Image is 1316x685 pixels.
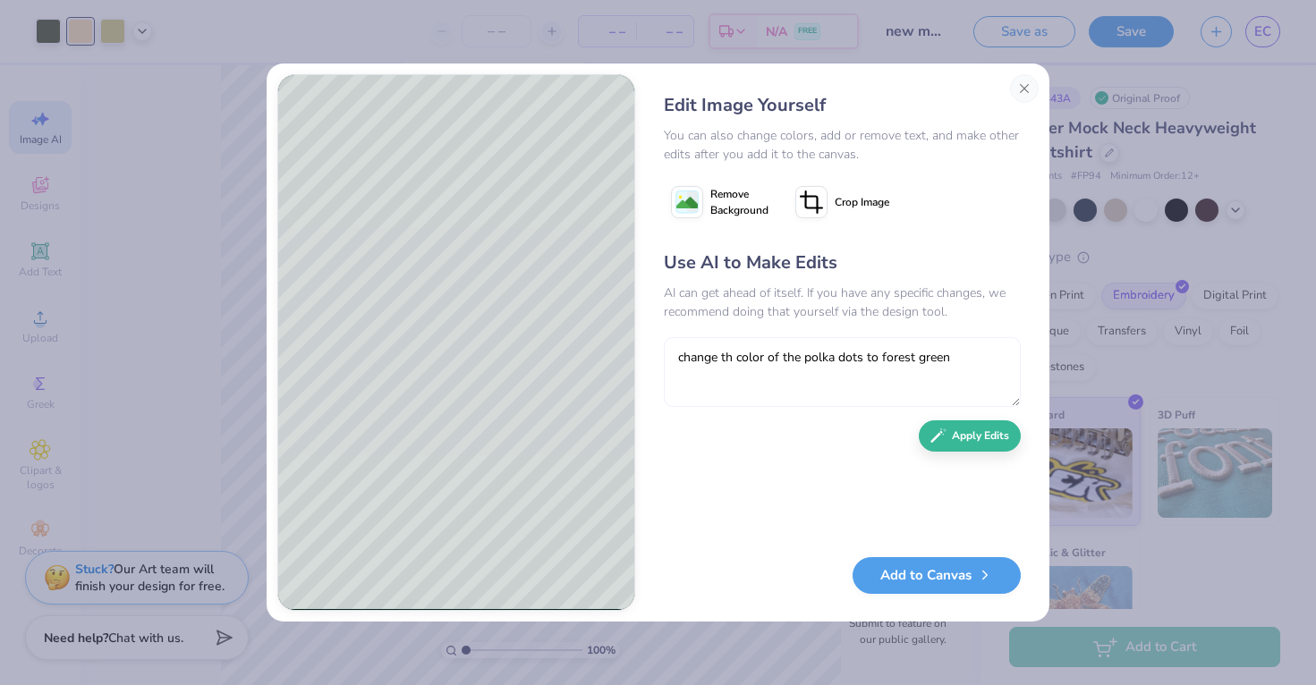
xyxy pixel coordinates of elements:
div: You can also change colors, add or remove text, and make other edits after you add it to the canvas. [664,126,1021,164]
button: Add to Canvas [853,557,1021,594]
span: Crop Image [835,194,889,210]
button: Close [1010,74,1039,103]
div: Edit Image Yourself [664,92,1021,119]
div: AI can get ahead of itself. If you have any specific changes, we recommend doing that yourself vi... [664,283,1021,321]
button: Apply Edits [919,420,1021,452]
span: Remove Background [710,186,768,218]
button: Remove Background [664,180,776,224]
textarea: change th color of the polka dots to forest green [664,337,1021,407]
button: Crop Image [788,180,900,224]
div: Use AI to Make Edits [664,249,1021,276]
